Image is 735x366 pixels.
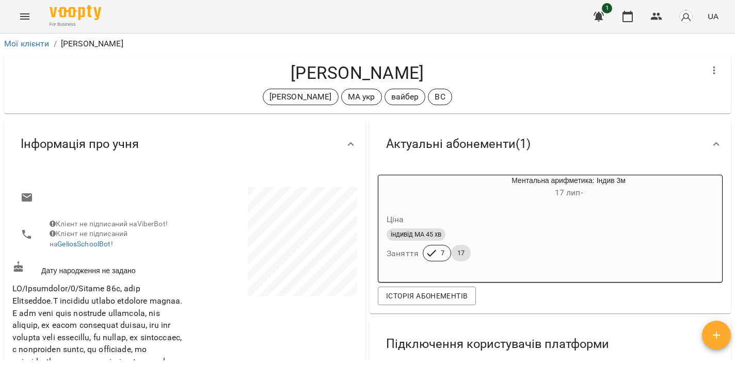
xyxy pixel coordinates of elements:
[428,89,452,105] div: ВС
[341,89,382,105] div: МА укр
[54,38,57,50] li: /
[555,188,583,197] span: 17 лип -
[428,175,709,200] div: Ментальна арифметика: Індив 3м
[4,38,731,50] nav: breadcrumb
[387,230,445,239] span: індивід МА 45 хв
[50,21,101,28] span: For Business
[21,136,139,152] span: Інформація про учня
[12,62,702,84] h4: [PERSON_NAME]
[50,5,101,20] img: Voopty Logo
[4,118,365,171] div: Інформація про учня
[704,7,723,26] button: UA
[378,175,709,274] button: Ментальна арифметика: Індив 3м17 лип- Цінаіндивід МА 45 хвЗаняття717
[387,212,404,227] h6: Ціна
[378,287,476,305] button: Історія абонементів
[435,248,451,258] span: 7
[391,91,419,103] p: вайбер
[386,290,468,302] span: Історія абонементів
[348,91,375,103] p: МА укр
[50,229,127,248] span: Клієнт не підписаний на !
[12,4,37,29] button: Menu
[708,11,718,22] span: UA
[451,248,471,258] span: 17
[435,91,445,103] p: ВС
[679,9,693,24] img: avatar_s.png
[370,118,731,171] div: Актуальні абонементи(1)
[61,38,123,50] p: [PERSON_NAME]
[57,240,110,248] a: GeliosSchoolBot
[386,136,531,152] span: Актуальні абонементи ( 1 )
[602,3,612,13] span: 1
[386,336,609,352] span: Підключення користувачів платформи
[10,259,185,278] div: Дату народження не задано
[263,89,339,105] div: [PERSON_NAME]
[269,91,332,103] p: [PERSON_NAME]
[378,175,428,200] div: Ментальна арифметика: Індив 3м
[4,39,50,48] a: Мої клієнти
[50,220,168,228] span: Клієнт не підписаний на ViberBot!
[385,89,426,105] div: вайбер
[387,246,419,261] h6: Заняття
